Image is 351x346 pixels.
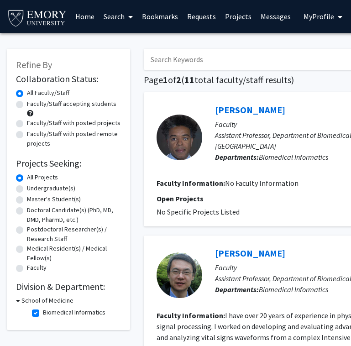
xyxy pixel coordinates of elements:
label: Postdoctoral Researcher(s) / Research Staff [27,225,121,244]
span: No Specific Projects Listed [157,207,240,216]
span: My Profile [304,12,334,21]
label: Master's Student(s) [27,194,81,204]
label: Faculty/Staff with posted projects [27,118,120,128]
h2: Division & Department: [16,281,121,292]
span: 11 [184,74,194,85]
span: Refine By [16,59,52,70]
label: Undergraduate(s) [27,183,75,193]
span: Biomedical Informatics [259,152,328,162]
b: Departments: [215,152,259,162]
a: Bookmarks [137,0,183,32]
label: All Projects [27,173,58,182]
label: Medical Resident(s) / Medical Fellow(s) [27,244,121,263]
b: Faculty Information: [157,311,225,320]
label: Faculty/Staff accepting students [27,99,116,109]
b: Faculty Information: [157,178,225,188]
span: Biomedical Informatics [259,285,328,294]
a: Messages [256,0,295,32]
h2: Projects Seeking: [16,158,121,169]
iframe: Chat [7,305,39,339]
a: Projects [220,0,256,32]
h3: School of Medicine [21,296,73,305]
a: [PERSON_NAME] [215,104,285,115]
label: Doctoral Candidate(s) (PhD, MD, DMD, PharmD, etc.) [27,205,121,225]
span: 2 [176,74,181,85]
label: All Faculty/Staff [27,88,69,98]
label: Biomedical Informatics [43,308,105,317]
a: Search [99,0,137,32]
h2: Collaboration Status: [16,73,121,84]
span: No Faculty Information [225,178,299,188]
label: Faculty [27,263,47,273]
a: Home [71,0,99,32]
label: Faculty/Staff with posted remote projects [27,129,121,148]
a: Requests [183,0,220,32]
span: 1 [163,74,168,85]
b: Departments: [215,285,259,294]
img: Emory University Logo [7,7,68,28]
a: [PERSON_NAME] [215,247,285,259]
